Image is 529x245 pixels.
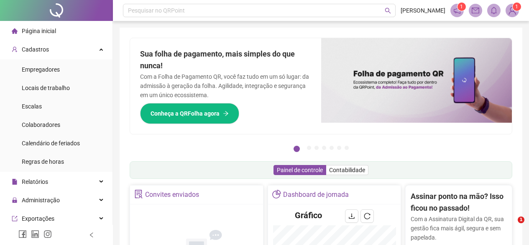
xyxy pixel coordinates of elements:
iframe: Intercom live chat [501,217,521,237]
button: 7 [345,146,349,150]
span: linkedin [31,230,39,238]
button: 1 [294,146,300,152]
span: left [89,232,95,238]
span: 1 [515,4,518,10]
span: Página inicial [22,28,56,34]
span: 1 [460,4,463,10]
span: Calendário de feriados [22,140,80,147]
span: lock [12,197,18,203]
div: Convites enviados [145,188,199,202]
span: arrow-right [223,111,229,116]
span: search [385,8,391,14]
h4: Gráfico [295,209,322,221]
span: home [12,28,18,34]
button: 3 [314,146,319,150]
span: 1 [518,217,524,223]
span: Administração [22,197,60,204]
span: file [12,179,18,185]
span: solution [134,190,143,199]
sup: 1 [457,3,466,11]
button: Conheça a QRFolha agora [140,103,239,124]
span: Exportações [22,215,54,222]
sup: Atualize o seu contato no menu Meus Dados [513,3,521,11]
span: bell [490,7,498,14]
span: user-add [12,46,18,52]
span: facebook [18,230,27,238]
span: Painel de controle [277,167,323,173]
span: instagram [43,230,52,238]
div: Dashboard de jornada [283,188,349,202]
span: download [348,213,355,219]
img: banner%2F8d14a306-6205-4263-8e5b-06e9a85ad873.png [321,38,512,123]
button: 6 [337,146,341,150]
span: Colaboradores [22,121,60,128]
span: Cadastros [22,46,49,53]
span: Locais de trabalho [22,85,70,91]
button: 4 [322,146,326,150]
span: Empregadores [22,66,60,73]
button: 2 [307,146,311,150]
span: export [12,216,18,222]
span: mail [472,7,479,14]
span: Contabilidade [329,167,365,173]
span: notification [453,7,461,14]
span: Relatórios [22,178,48,185]
span: Conheça a QRFolha agora [151,109,220,118]
img: 91916 [506,4,519,17]
p: Com a Folha de Pagamento QR, você faz tudo em um só lugar: da admissão à geração da folha. Agilid... [140,72,311,100]
span: reload [364,213,371,219]
span: Regras de horas [22,158,64,165]
span: [PERSON_NAME] [401,6,445,15]
p: Com a Assinatura Digital da QR, sua gestão fica mais ágil, segura e sem papelada. [411,214,507,242]
span: Escalas [22,103,42,110]
h2: Assinar ponto na mão? Isso ficou no passado! [411,191,507,214]
span: pie-chart [272,190,281,199]
button: 5 [330,146,334,150]
h2: Sua folha de pagamento, mais simples do que nunca! [140,48,311,72]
